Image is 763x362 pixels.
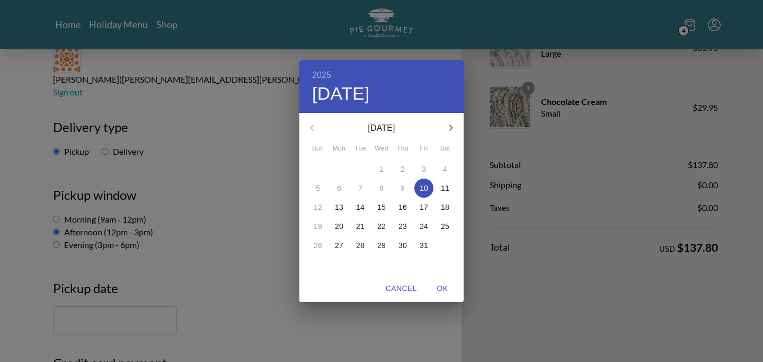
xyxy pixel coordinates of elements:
p: 22 [377,221,386,232]
button: 23 [393,217,412,236]
button: 2025 [312,68,331,83]
button: Cancel [381,279,421,298]
p: 27 [335,240,343,251]
button: 10 [414,179,433,198]
button: 16 [393,198,412,217]
span: Thu [393,144,412,154]
button: 22 [372,217,391,236]
p: 17 [420,202,428,213]
p: 24 [420,221,428,232]
span: OK [430,282,455,295]
p: 23 [398,221,407,232]
span: Cancel [386,282,417,295]
button: 29 [372,236,391,255]
span: Sun [308,144,327,154]
span: Tue [351,144,370,154]
button: 27 [330,236,349,255]
p: 15 [377,202,386,213]
p: [DATE] [325,122,438,135]
p: 13 [335,202,343,213]
button: [DATE] [312,83,370,105]
button: 15 [372,198,391,217]
p: 10 [420,183,428,193]
p: 18 [441,202,449,213]
p: 11 [441,183,449,193]
p: 21 [356,221,365,232]
button: 30 [393,236,412,255]
p: 28 [356,240,365,251]
span: Sat [436,144,455,154]
p: 31 [420,240,428,251]
p: 30 [398,240,407,251]
button: 24 [414,217,433,236]
span: Mon [330,144,349,154]
button: 20 [330,217,349,236]
button: 18 [436,198,455,217]
span: Fri [414,144,433,154]
p: 29 [377,240,386,251]
button: 25 [436,217,455,236]
button: 11 [436,179,455,198]
p: 14 [356,202,365,213]
button: OK [425,279,459,298]
button: 17 [414,198,433,217]
button: 28 [351,236,370,255]
button: 13 [330,198,349,217]
p: 16 [398,202,407,213]
button: 14 [351,198,370,217]
p: 25 [441,221,449,232]
button: 31 [414,236,433,255]
p: 20 [335,221,343,232]
span: Wed [372,144,391,154]
button: 21 [351,217,370,236]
